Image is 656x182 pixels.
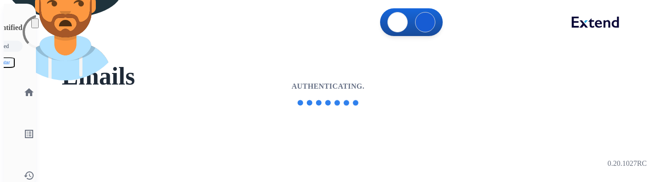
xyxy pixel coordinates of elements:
[23,87,35,98] mat-icon: home
[23,170,35,181] mat-icon: history
[292,81,364,92] h2: Authenticating.
[608,158,647,169] p: 0.20.1027RC
[62,67,638,85] h2: Emails
[23,128,35,140] mat-icon: list_alt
